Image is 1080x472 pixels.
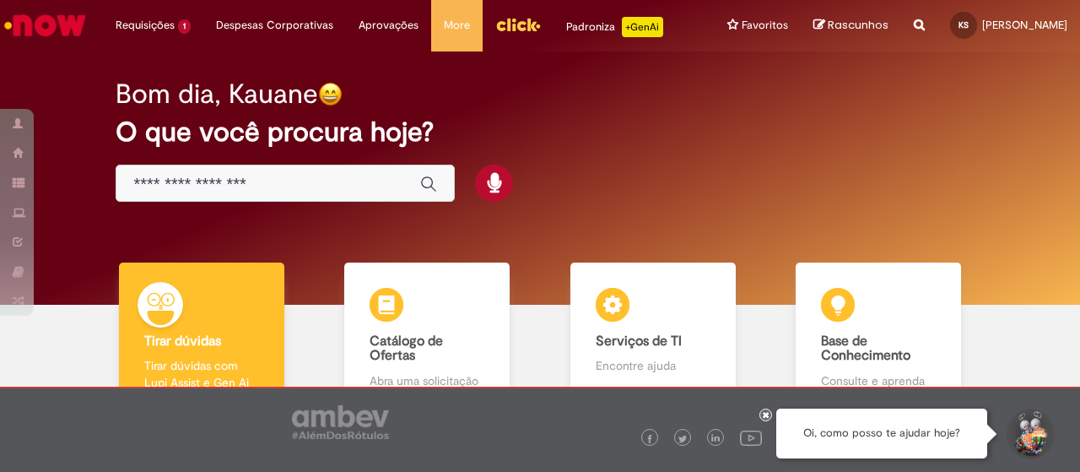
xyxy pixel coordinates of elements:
[370,372,484,389] p: Abra uma solicitação
[821,372,936,389] p: Consulte e aprenda
[982,18,1067,32] span: [PERSON_NAME]
[116,17,175,34] span: Requisições
[596,357,710,374] p: Encontre ajuda
[711,434,720,444] img: logo_footer_linkedin.png
[678,435,687,443] img: logo_footer_twitter.png
[742,17,788,34] span: Favoritos
[540,263,766,409] a: Serviços de TI Encontre ajuda
[596,333,682,350] b: Serviços de TI
[116,117,964,147] h2: O que você procura hoje?
[315,263,541,409] a: Catálogo de Ofertas Abra uma solicitação
[645,435,654,443] img: logo_footer_facebook.png
[766,263,992,409] a: Base de Conhecimento Consulte e aprenda
[359,17,418,34] span: Aprovações
[318,82,343,106] img: happy-face.png
[495,12,541,37] img: click_logo_yellow_360x200.png
[292,405,389,439] img: logo_footer_ambev_rotulo_gray.png
[776,409,987,458] div: Oi, como posso te ajudar hoje?
[740,426,762,448] img: logo_footer_youtube.png
[813,18,888,34] a: Rascunhos
[144,333,221,350] b: Tirar dúvidas
[370,333,443,365] b: Catálogo de Ofertas
[444,17,470,34] span: More
[828,17,888,33] span: Rascunhos
[144,357,259,391] p: Tirar dúvidas com Lupi Assist e Gen Ai
[2,8,89,42] img: ServiceNow
[178,19,191,34] span: 1
[566,17,663,37] div: Padroniza
[89,263,315,409] a: Tirar dúvidas Tirar dúvidas com Lupi Assist e Gen Ai
[958,19,969,30] span: KS
[216,17,333,34] span: Despesas Corporativas
[622,17,663,37] p: +GenAi
[1004,409,1055,459] button: Iniciar Conversa de Suporte
[821,333,910,365] b: Base de Conhecimento
[116,79,318,109] h2: Bom dia, Kauane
